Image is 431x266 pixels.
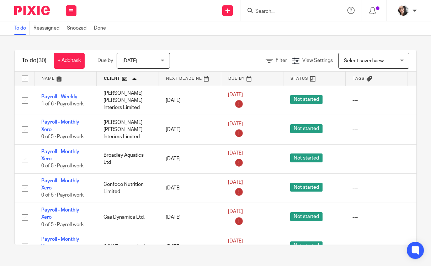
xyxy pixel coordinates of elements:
[96,86,159,115] td: [PERSON_NAME] [PERSON_NAME] Interiors Limited
[41,237,79,249] a: Payroll - Monthly Xero
[352,214,400,221] div: ---
[122,58,137,63] span: [DATE]
[228,239,243,244] span: [DATE]
[352,155,400,162] div: ---
[290,241,323,250] span: Not started
[352,184,400,192] div: ---
[94,21,110,35] a: Done
[344,58,384,63] span: Select saved view
[302,58,333,63] span: View Settings
[159,173,221,203] td: [DATE]
[398,5,409,16] img: me%20(1).jpg
[67,21,90,35] a: Snoozed
[159,86,221,115] td: [DATE]
[96,232,159,261] td: GGH Transport Ltd
[159,115,221,144] td: [DATE]
[41,120,79,132] a: Payroll - Monthly Xero
[228,151,243,156] span: [DATE]
[96,144,159,173] td: Broadley Aquatics Ltd
[41,222,84,227] span: 0 of 5 · Payroll work
[352,126,400,133] div: ---
[54,53,85,69] a: + Add task
[41,134,84,139] span: 0 of 5 · Payroll work
[228,209,243,214] span: [DATE]
[228,121,243,126] span: [DATE]
[159,232,221,261] td: [DATE]
[290,183,323,192] span: Not started
[290,212,323,221] span: Not started
[290,95,323,104] span: Not started
[22,57,47,64] h1: To do
[41,208,79,220] a: Payroll - Monthly Xero
[96,173,159,203] td: Confoco Nutrition Limited
[159,203,221,232] td: [DATE]
[228,180,243,185] span: [DATE]
[41,164,84,169] span: 0 of 5 · Payroll work
[159,144,221,173] td: [DATE]
[14,6,50,15] img: Pixie
[96,115,159,144] td: [PERSON_NAME] [PERSON_NAME] Interiors Limited
[352,97,400,104] div: ---
[41,193,84,198] span: 0 of 5 · Payroll work
[290,124,323,133] span: Not started
[97,57,113,64] p: Due by
[290,153,323,162] span: Not started
[33,21,63,35] a: Reassigned
[96,203,159,232] td: Gas Dynamics Ltd.
[14,21,30,35] a: To do
[41,101,84,106] span: 1 of 6 · Payroll work
[41,149,79,161] a: Payroll - Monthly Xero
[352,243,400,250] div: ---
[255,9,319,15] input: Search
[353,77,365,80] span: Tags
[41,178,79,191] a: Payroll - Monthly Xero
[41,94,78,99] a: Payroll - Weekly
[228,92,243,97] span: [DATE]
[276,58,287,63] span: Filter
[37,58,47,63] span: (30)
